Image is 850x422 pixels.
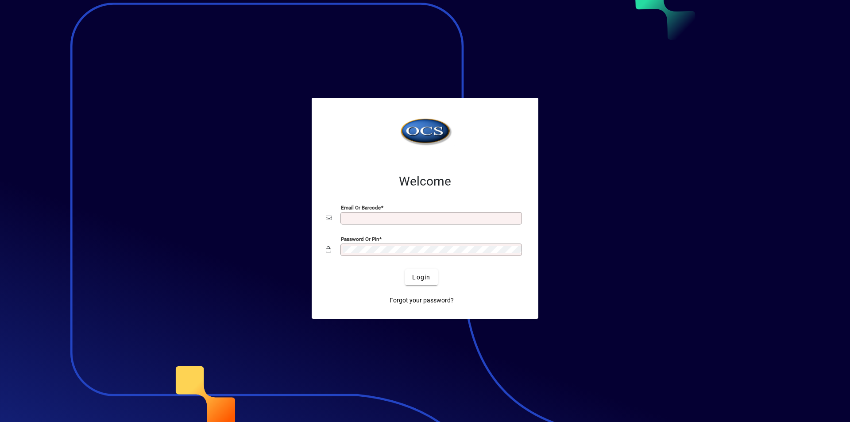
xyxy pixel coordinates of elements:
[412,273,430,282] span: Login
[405,269,437,285] button: Login
[386,292,457,308] a: Forgot your password?
[390,296,454,305] span: Forgot your password?
[341,236,379,242] mat-label: Password or Pin
[326,174,524,189] h2: Welcome
[341,205,381,211] mat-label: Email or Barcode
